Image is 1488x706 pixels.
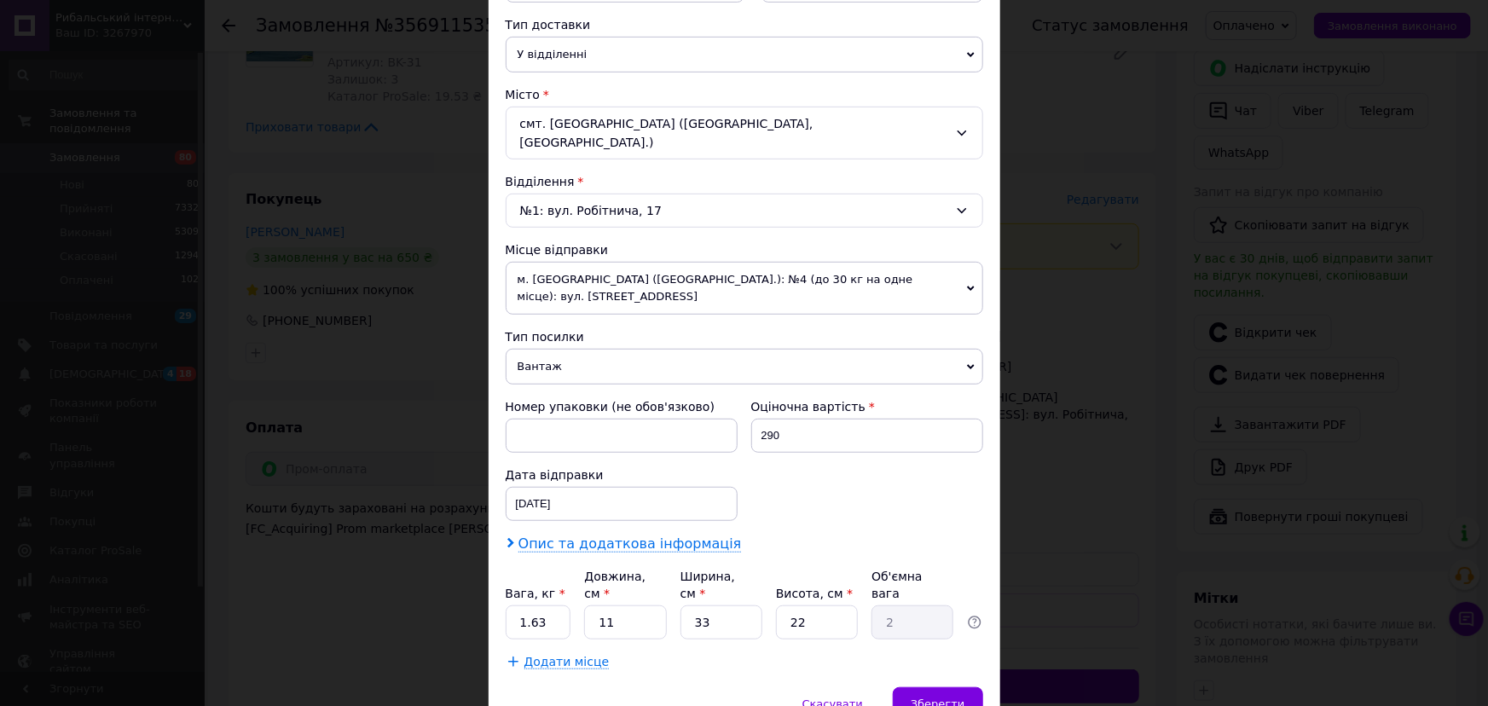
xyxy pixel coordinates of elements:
span: м. [GEOGRAPHIC_DATA] ([GEOGRAPHIC_DATA].): №4 (до 30 кг на одне місце): вул. [STREET_ADDRESS] [506,262,983,315]
span: Додати місце [524,655,610,669]
div: Відділення [506,173,983,190]
div: Місто [506,86,983,103]
div: №1: вул. Робітнича, 17 [506,194,983,228]
span: Тип посилки [506,330,584,344]
label: Довжина, см [584,570,646,600]
label: Висота, см [776,587,853,600]
label: Ширина, см [680,570,735,600]
label: Вага, кг [506,587,565,600]
div: Дата відправки [506,466,738,483]
div: Оціночна вартість [751,398,983,415]
div: смт. [GEOGRAPHIC_DATA] ([GEOGRAPHIC_DATA], [GEOGRAPHIC_DATA].) [506,107,983,159]
span: Місце відправки [506,243,609,257]
span: У відділенні [506,37,983,72]
span: Вантаж [506,349,983,385]
div: Номер упаковки (не обов'язково) [506,398,738,415]
span: Тип доставки [506,18,591,32]
div: Об'ємна вага [871,568,953,602]
span: Опис та додаткова інформація [518,535,742,553]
